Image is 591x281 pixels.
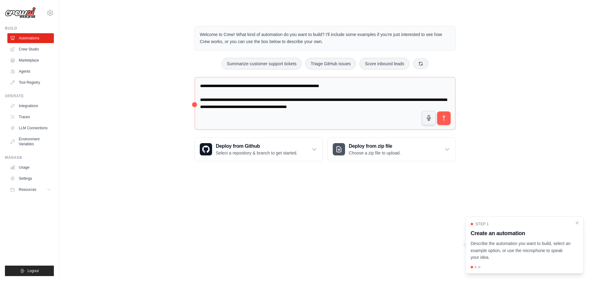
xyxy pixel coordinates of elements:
[7,44,54,54] a: Crew Studio
[349,143,401,150] h3: Deploy from zip file
[360,58,409,70] button: Score inbound leads
[216,150,297,156] p: Select a repository & branch to get started.
[476,222,489,227] span: Step 1
[5,26,54,31] div: Build
[5,94,54,98] div: Operate
[7,78,54,87] a: Tool Registry
[7,163,54,172] a: Usage
[7,112,54,122] a: Traces
[349,150,401,156] p: Choose a zip file to upload.
[5,266,54,276] button: Logout
[7,174,54,183] a: Settings
[27,268,39,273] span: Logout
[305,58,356,70] button: Triage GitHub issues
[7,101,54,111] a: Integrations
[19,187,36,192] span: Resources
[5,7,36,19] img: Logo
[560,251,591,281] iframe: Chat Widget
[222,58,302,70] button: Summarize customer support tickets
[5,155,54,160] div: Manage
[7,185,54,195] button: Resources
[216,143,297,150] h3: Deploy from Github
[7,66,54,76] a: Agents
[575,220,580,225] button: Close walkthrough
[200,31,450,45] p: Welcome to Crew! What kind of automation do you want to build? I'll include some examples if you'...
[7,55,54,65] a: Marketplace
[7,123,54,133] a: LLM Connections
[7,134,54,149] a: Environment Variables
[471,240,571,261] p: Describe the automation you want to build, select an example option, or use the microphone to spe...
[471,229,571,238] h3: Create an automation
[7,33,54,43] a: Automations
